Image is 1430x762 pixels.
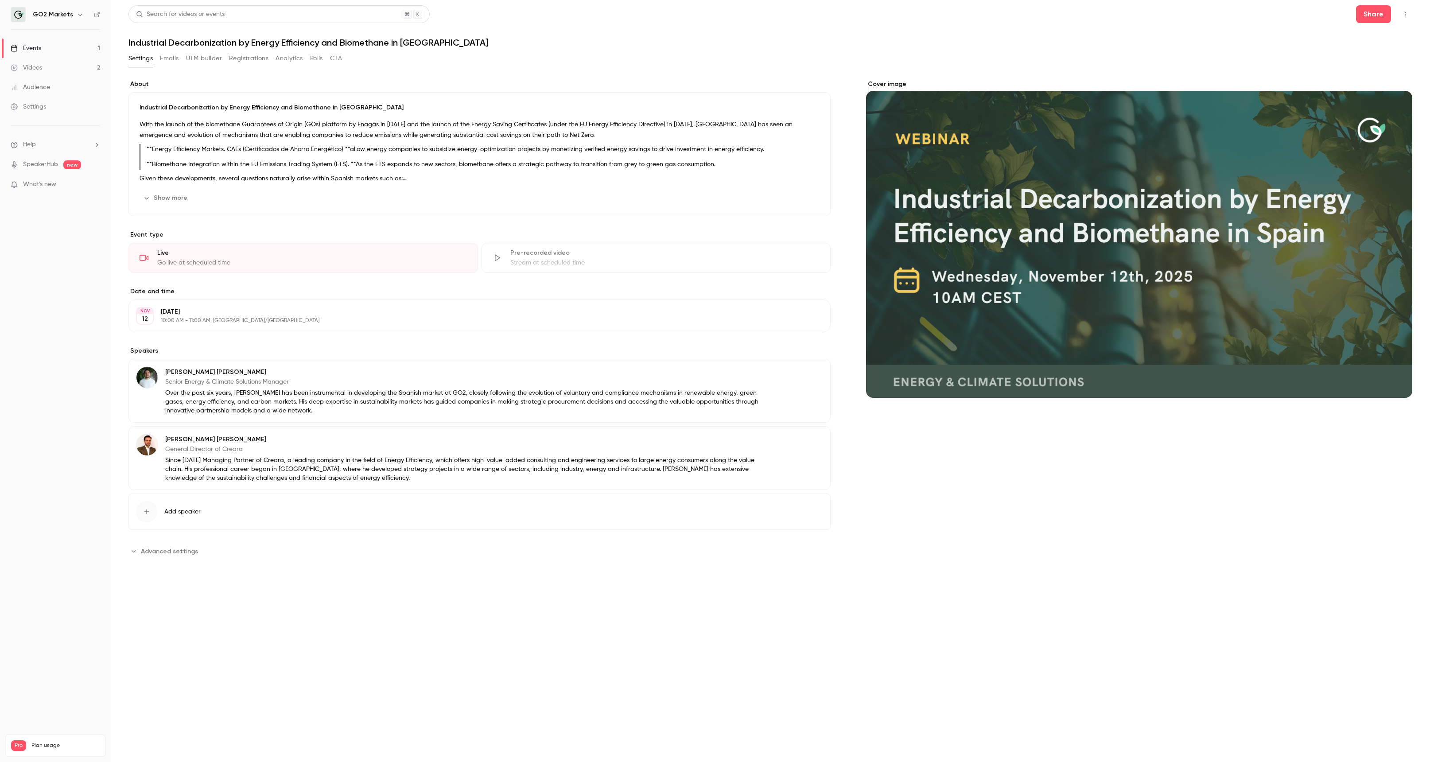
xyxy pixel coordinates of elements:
a: SpeakerHub [23,160,58,169]
p: **Energy Efficiency Markets. CAEs (Certificados de Ahorro Energético) **allow energy companies to... [147,144,820,155]
li: help-dropdown-opener [11,140,100,149]
p: [PERSON_NAME] [PERSON_NAME] [165,368,773,377]
div: Stream at scheduled time [510,258,820,267]
button: Emails [160,51,179,66]
img: Rodrigo Morell [136,434,158,455]
span: new [63,160,81,169]
div: Settings [11,102,46,111]
p: Over the past six years, [PERSON_NAME] has been instrumental in developing the Spanish market at ... [165,389,773,415]
p: Senior Energy & Climate Solutions Manager [165,377,773,386]
div: Live [157,249,467,257]
button: Settings [128,51,153,66]
p: Given these developments, several questions naturally arise within Spanish markets such as: [140,173,820,184]
div: NOV [137,308,153,314]
span: What's new [23,180,56,189]
div: Pre-recorded video [510,249,820,257]
div: Audience [11,83,50,92]
div: Rodrigo Morell[PERSON_NAME] [PERSON_NAME]General Director of CrearaSince [DATE] Managing Partner ... [128,426,831,490]
p: Industrial Decarbonization by Energy Efficiency and Biomethane in [GEOGRAPHIC_DATA] [140,103,820,112]
button: Add speaker [128,494,831,530]
div: Go live at scheduled time [157,258,467,267]
div: LiveGo live at scheduled time [128,243,478,273]
button: Advanced settings [128,544,203,558]
span: Plan usage [31,742,100,749]
p: **Biomethane Integration within the EU Emissions Trading System (ETS). **As the ETS expands to ne... [147,159,820,170]
button: UTM builder [186,51,222,66]
section: Advanced settings [128,544,831,558]
section: Cover image [866,80,1412,398]
div: Pre-recorded videoStream at scheduled time [482,243,831,273]
button: Polls [310,51,323,66]
div: Videos [11,63,42,72]
span: Advanced settings [141,547,198,556]
p: Since [DATE] Managing Partner of Creara, a leading company in the field of Energy Efficiency, whi... [165,456,773,482]
button: Show more [140,191,193,205]
div: Events [11,44,41,53]
p: Event type [128,230,831,239]
h1: Industrial Decarbonization by Energy Efficiency and Biomethane in [GEOGRAPHIC_DATA] [128,37,1412,48]
img: GO2 Markets [11,8,25,22]
button: Analytics [276,51,303,66]
label: Cover image [866,80,1412,89]
span: Pro [11,740,26,751]
p: 12 [142,315,148,323]
h6: GO2 Markets [33,10,73,19]
p: With the launch of the biomethane Guarantees of Origin (GOs) platform by Enagás in [DATE] and the... [140,119,820,140]
p: General Director of Creara [165,445,773,454]
iframe: Noticeable Trigger [89,181,100,189]
span: Help [23,140,36,149]
span: Add speaker [164,507,201,516]
label: About [128,80,831,89]
label: Speakers [128,346,831,355]
p: [PERSON_NAME] [PERSON_NAME] [165,435,773,444]
img: Sergio Castillo [136,367,158,388]
label: Date and time [128,287,831,296]
button: CTA [330,51,342,66]
div: Search for videos or events [136,10,225,19]
button: Share [1356,5,1391,23]
div: Sergio Castillo[PERSON_NAME] [PERSON_NAME]Senior Energy & Climate Solutions ManagerOver the past ... [128,359,831,423]
p: [DATE] [161,307,784,316]
p: 10:00 AM - 11:00 AM, [GEOGRAPHIC_DATA]/[GEOGRAPHIC_DATA] [161,317,784,324]
button: Registrations [229,51,268,66]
